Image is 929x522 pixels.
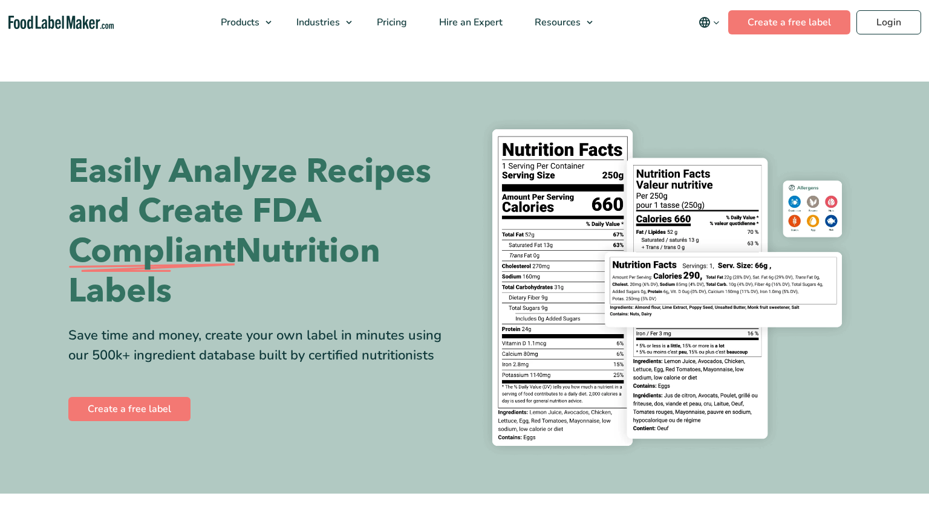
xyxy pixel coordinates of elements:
[531,16,582,29] span: Resources
[856,10,921,34] a: Login
[293,16,341,29] span: Industries
[373,16,408,29] span: Pricing
[728,10,850,34] a: Create a free label
[435,16,504,29] span: Hire an Expert
[68,397,191,421] a: Create a free label
[68,152,455,311] h1: Easily Analyze Recipes and Create FDA Nutrition Labels
[217,16,261,29] span: Products
[68,326,455,366] div: Save time and money, create your own label in minutes using our 500k+ ingredient database built b...
[68,231,235,271] span: Compliant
